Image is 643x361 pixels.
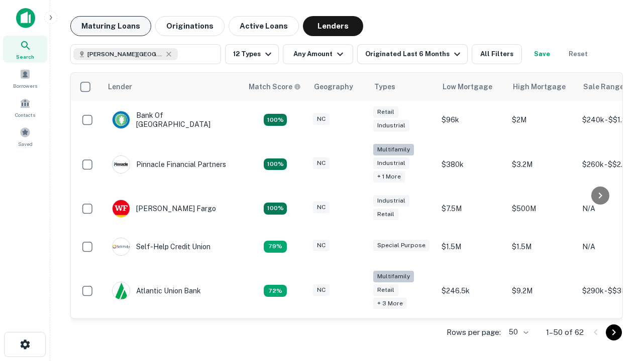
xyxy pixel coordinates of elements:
[507,190,577,228] td: $500M
[264,158,287,170] div: Matching Properties: 25, hasApolloMatch: undefined
[443,81,492,93] div: Low Mortgage
[225,44,279,64] button: 12 Types
[308,73,368,101] th: Geography
[249,81,301,92] div: Capitalize uses an advanced AI algorithm to match your search with the best lender. The match sco...
[437,73,507,101] th: Low Mortgage
[593,281,643,329] iframe: Chat Widget
[447,326,501,338] p: Rows per page:
[264,241,287,253] div: Matching Properties: 11, hasApolloMatch: undefined
[507,101,577,139] td: $2M
[113,200,130,217] img: picture
[3,65,47,92] a: Borrowers
[373,284,398,296] div: Retail
[374,81,395,93] div: Types
[113,238,130,255] img: picture
[3,123,47,150] a: Saved
[113,282,130,299] img: picture
[243,73,308,101] th: Capitalize uses an advanced AI algorithm to match your search with the best lender. The match sco...
[15,111,35,119] span: Contacts
[437,228,507,266] td: $1.5M
[112,238,210,256] div: Self-help Credit Union
[437,101,507,139] td: $96k
[113,156,130,173] img: picture
[373,195,409,207] div: Industrial
[583,81,624,93] div: Sale Range
[373,144,414,155] div: Multifamily
[3,94,47,121] a: Contacts
[373,157,409,169] div: Industrial
[16,53,34,61] span: Search
[507,228,577,266] td: $1.5M
[365,48,463,60] div: Originated Last 6 Months
[70,16,151,36] button: Maturing Loans
[229,16,299,36] button: Active Loans
[3,36,47,63] a: Search
[303,16,363,36] button: Lenders
[373,271,414,282] div: Multifamily
[314,81,353,93] div: Geography
[507,266,577,316] td: $9.2M
[313,284,330,296] div: NC
[112,282,201,300] div: Atlantic Union Bank
[472,44,522,64] button: All Filters
[13,82,37,90] span: Borrowers
[18,140,33,148] span: Saved
[437,139,507,190] td: $380k
[16,8,35,28] img: capitalize-icon.png
[283,44,353,64] button: Any Amount
[87,50,163,59] span: [PERSON_NAME][GEOGRAPHIC_DATA], [GEOGRAPHIC_DATA]
[108,81,132,93] div: Lender
[155,16,225,36] button: Originations
[373,298,407,309] div: + 3 more
[507,73,577,101] th: High Mortgage
[373,120,409,131] div: Industrial
[373,171,405,183] div: + 1 more
[513,81,566,93] div: High Mortgage
[357,44,468,64] button: Originated Last 6 Months
[562,44,594,64] button: Reset
[507,139,577,190] td: $3.2M
[606,324,622,340] button: Go to next page
[546,326,584,338] p: 1–50 of 62
[264,203,287,215] div: Matching Properties: 14, hasApolloMatch: undefined
[526,44,558,64] button: Save your search to get updates of matches that match your search criteria.
[264,114,287,126] div: Matching Properties: 14, hasApolloMatch: undefined
[373,106,398,118] div: Retail
[112,155,226,173] div: Pinnacle Financial Partners
[313,113,330,125] div: NC
[373,209,398,220] div: Retail
[505,325,530,339] div: 50
[102,73,243,101] th: Lender
[264,285,287,297] div: Matching Properties: 10, hasApolloMatch: undefined
[313,157,330,169] div: NC
[113,111,130,128] img: picture
[437,266,507,316] td: $246.5k
[313,202,330,213] div: NC
[437,190,507,228] td: $7.5M
[112,200,216,218] div: [PERSON_NAME] Fargo
[313,240,330,251] div: NC
[112,111,233,129] div: Bank Of [GEOGRAPHIC_DATA]
[368,73,437,101] th: Types
[373,240,430,251] div: Special Purpose
[249,81,299,92] h6: Match Score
